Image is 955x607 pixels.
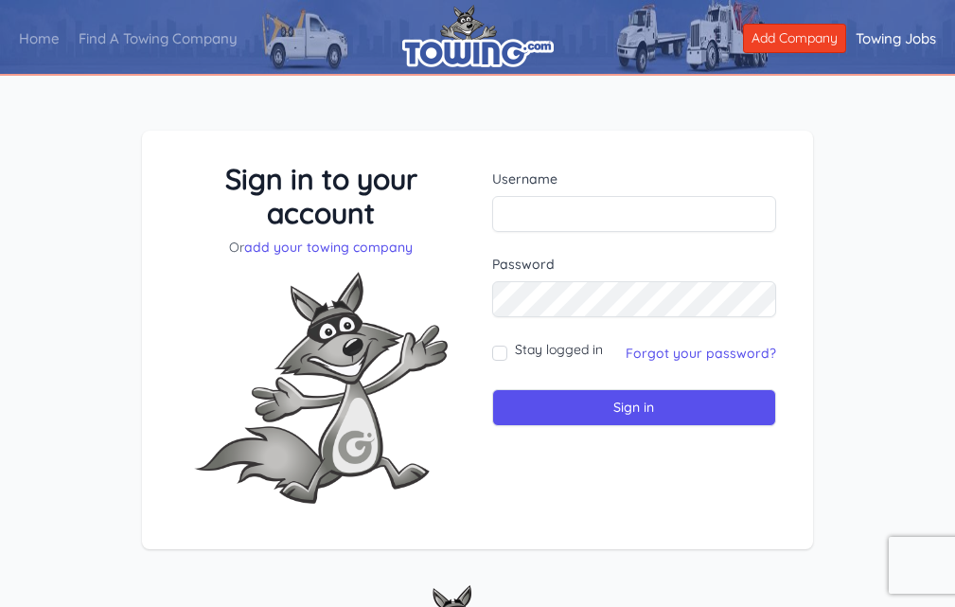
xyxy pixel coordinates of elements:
[9,14,69,64] a: Home
[515,340,603,359] label: Stay logged in
[492,255,777,274] label: Password
[244,239,413,256] a: add your towing company
[492,389,777,426] input: Sign in
[626,345,776,362] a: Forgot your password?
[402,5,554,67] img: logo.png
[743,24,846,53] a: Add Company
[492,170,777,188] label: Username
[179,257,463,519] img: Fox-Excited.png
[179,238,464,257] p: Or
[69,14,247,64] a: Find A Towing Company
[846,14,946,64] a: Towing Jobs
[179,162,464,230] h3: Sign in to your account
